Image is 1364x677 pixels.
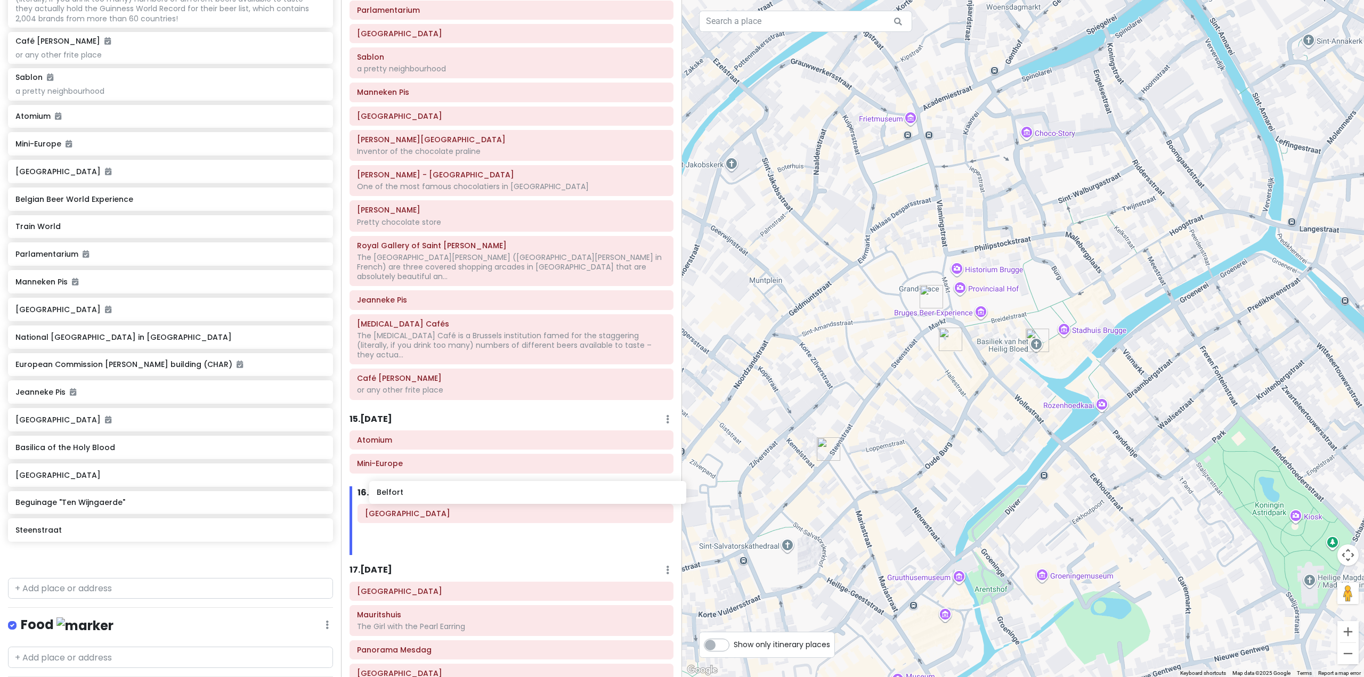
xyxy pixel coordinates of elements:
a: Terms [1297,670,1312,676]
img: marker [56,617,113,634]
h6: 15 . [DATE] [350,414,392,425]
button: Keyboard shortcuts [1180,670,1226,677]
h4: Food [21,616,113,634]
button: Drag Pegman onto the map to open Street View [1337,583,1359,604]
div: Market Square [920,285,943,308]
button: Map camera controls [1337,544,1359,566]
a: Report a map error [1318,670,1361,676]
div: Basilica of the Holy Blood [1026,329,1049,352]
span: Map data ©2025 Google [1232,670,1290,676]
span: Show only itinerary places [734,639,830,650]
input: Search a place [699,11,912,32]
a: Click to see this area on Google Maps [685,663,720,677]
div: Steenstraat [817,437,840,461]
img: Google [685,663,720,677]
h6: 17 . [DATE] [350,565,392,576]
input: + Add place or address [8,647,333,668]
div: Belfort [939,328,962,351]
button: Zoom out [1337,643,1359,664]
h6: 16 . [DATE] [358,487,401,499]
button: Zoom in [1337,621,1359,642]
input: + Add place or address [8,578,333,599]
